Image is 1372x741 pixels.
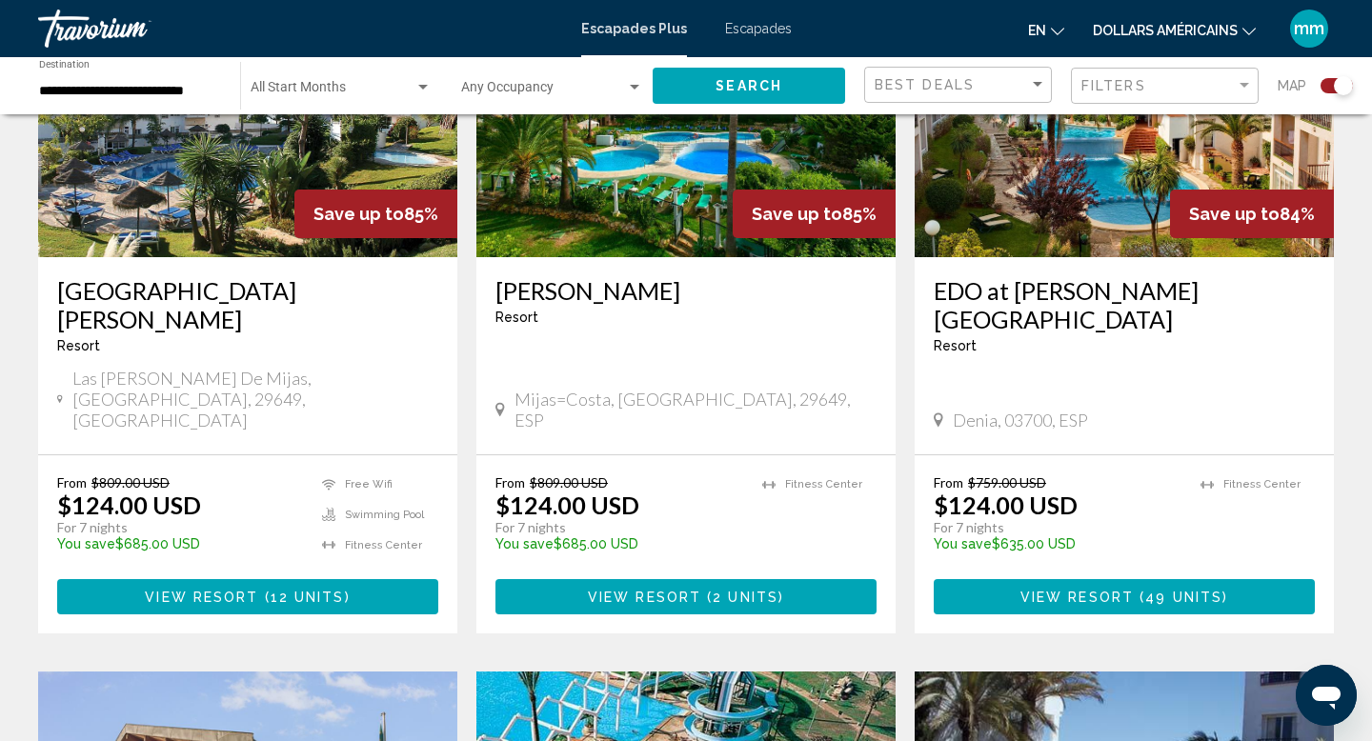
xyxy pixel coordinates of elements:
[495,310,538,325] span: Resort
[57,276,438,333] a: [GEOGRAPHIC_DATA][PERSON_NAME]
[91,474,170,491] span: $809.00 USD
[313,204,404,224] span: Save up to
[72,368,438,431] span: Las [PERSON_NAME] de Mijas, [GEOGRAPHIC_DATA], 29649, [GEOGRAPHIC_DATA]
[57,338,100,353] span: Resort
[271,590,345,605] span: 12 units
[1223,478,1301,491] span: Fitness Center
[875,77,975,92] span: Best Deals
[968,474,1046,491] span: $759.00 USD
[294,190,457,238] div: 85%
[1170,190,1334,238] div: 84%
[875,77,1046,93] mat-select: Sort by
[1020,590,1134,605] span: View Resort
[495,474,525,491] span: From
[1145,590,1222,605] span: 49 units
[495,491,639,519] p: $124.00 USD
[1284,9,1334,49] button: Menu utilisateur
[38,10,562,48] a: Travorium
[258,590,350,605] span: ( )
[581,21,687,36] a: Escapades Plus
[495,579,877,614] button: View Resort(2 units)
[495,536,554,551] span: You save
[752,204,842,224] span: Save up to
[1081,78,1146,93] span: Filters
[725,21,792,36] a: Escapades
[495,276,877,305] a: [PERSON_NAME]
[934,276,1315,333] a: EDO at [PERSON_NAME][GEOGRAPHIC_DATA]
[57,536,303,551] p: $685.00 USD
[495,519,743,536] p: For 7 nights
[934,338,977,353] span: Resort
[934,474,963,491] span: From
[57,519,303,536] p: For 7 nights
[1278,72,1306,99] span: Map
[57,579,438,614] button: View Resort(12 units)
[1093,16,1256,44] button: Changer de devise
[514,389,877,431] span: Mijas=Costa, [GEOGRAPHIC_DATA], 29649, ESP
[953,410,1088,431] span: Denia, 03700, ESP
[345,539,422,551] span: Fitness Center
[1189,204,1280,224] span: Save up to
[57,491,201,519] p: $124.00 USD
[530,474,608,491] span: $809.00 USD
[934,491,1078,519] p: $124.00 USD
[934,519,1181,536] p: For 7 nights
[733,190,896,238] div: 85%
[1028,23,1046,38] font: en
[495,536,743,551] p: $685.00 USD
[57,536,115,551] span: You save
[653,68,845,103] button: Search
[713,590,778,605] span: 2 units
[1071,67,1259,106] button: Filter
[701,590,784,605] span: ( )
[57,474,87,491] span: From
[934,536,1181,551] p: $635.00 USD
[1294,18,1324,38] font: mm
[785,478,862,491] span: Fitness Center
[1134,590,1228,605] span: ( )
[1028,16,1064,44] button: Changer de langue
[934,536,992,551] span: You save
[934,579,1315,614] button: View Resort(49 units)
[588,590,701,605] span: View Resort
[1296,665,1357,726] iframe: Bouton de lancement de la fenêtre de messagerie
[716,79,782,94] span: Search
[1093,23,1238,38] font: dollars américains
[145,590,258,605] span: View Resort
[345,509,424,521] span: Swimming Pool
[345,478,393,491] span: Free Wifi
